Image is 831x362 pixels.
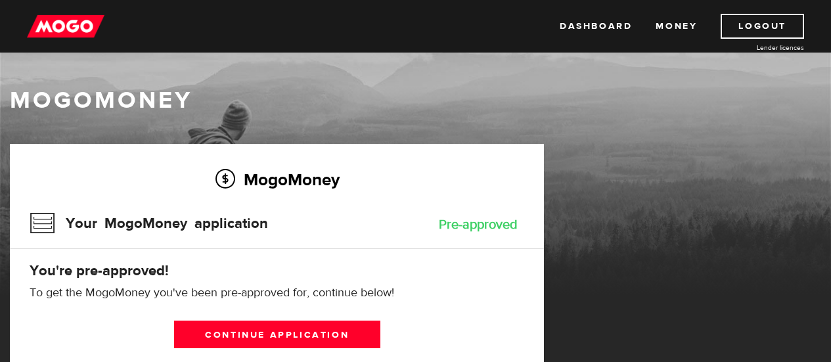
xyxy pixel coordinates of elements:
[27,14,104,39] img: mogo_logo-11ee424be714fa7cbb0f0f49df9e16ec.png
[706,43,804,53] a: Lender licences
[30,166,524,193] h2: MogoMoney
[439,218,518,231] div: Pre-approved
[30,285,524,301] p: To get the MogoMoney you've been pre-approved for, continue below!
[10,87,821,114] h1: MogoMoney
[560,14,632,39] a: Dashboard
[174,321,380,348] a: Continue application
[721,14,804,39] a: Logout
[30,206,268,240] h3: Your MogoMoney application
[30,261,524,280] h4: You're pre-approved!
[656,14,697,39] a: Money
